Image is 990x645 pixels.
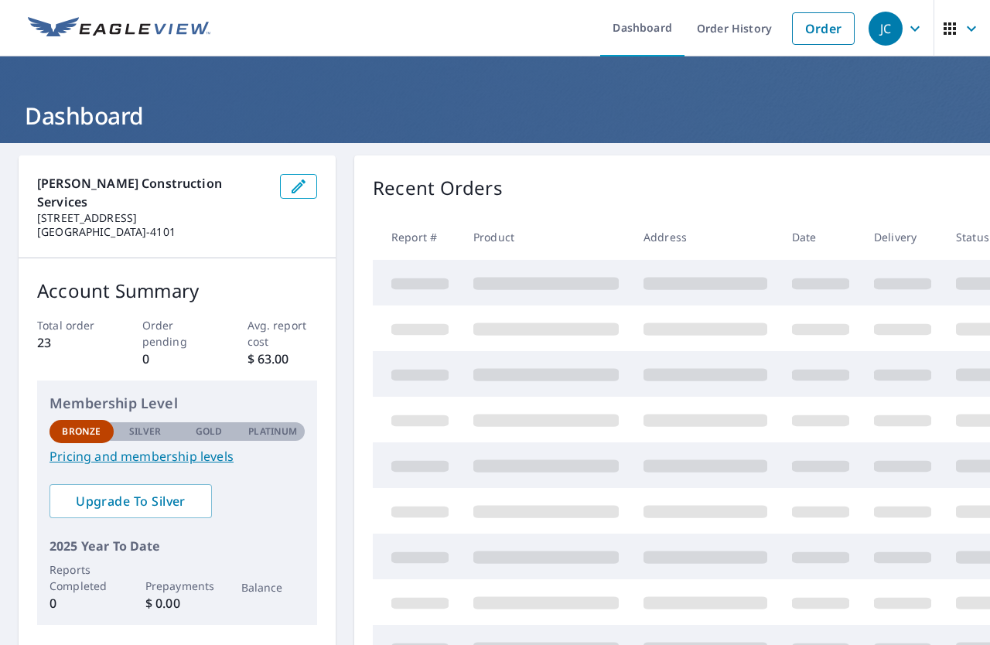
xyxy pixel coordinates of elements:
a: Order [792,12,855,45]
p: Bronze [62,425,101,439]
a: Pricing and membership levels [49,447,305,466]
p: Prepayments [145,578,210,594]
th: Date [780,214,862,260]
p: Gold [196,425,222,439]
th: Address [631,214,780,260]
p: Recent Orders [373,174,503,202]
a: Upgrade To Silver [49,484,212,518]
p: [PERSON_NAME] Construction Services [37,174,268,211]
p: Account Summary [37,277,317,305]
span: Upgrade To Silver [62,493,200,510]
th: Report # [373,214,461,260]
p: Total order [37,317,108,333]
th: Delivery [862,214,944,260]
p: [STREET_ADDRESS] [37,211,268,225]
p: Membership Level [49,393,305,414]
p: 23 [37,333,108,352]
p: $ 63.00 [247,350,318,368]
p: $ 0.00 [145,594,210,613]
p: Balance [241,579,306,596]
div: JC [869,12,903,46]
p: 0 [49,594,114,613]
img: EV Logo [28,17,210,40]
p: Order pending [142,317,213,350]
p: Avg. report cost [247,317,318,350]
h1: Dashboard [19,100,971,131]
p: [GEOGRAPHIC_DATA]-4101 [37,225,268,239]
p: Silver [129,425,162,439]
th: Product [461,214,631,260]
p: 2025 Year To Date [49,537,305,555]
p: Reports Completed [49,561,114,594]
p: Platinum [248,425,297,439]
p: 0 [142,350,213,368]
